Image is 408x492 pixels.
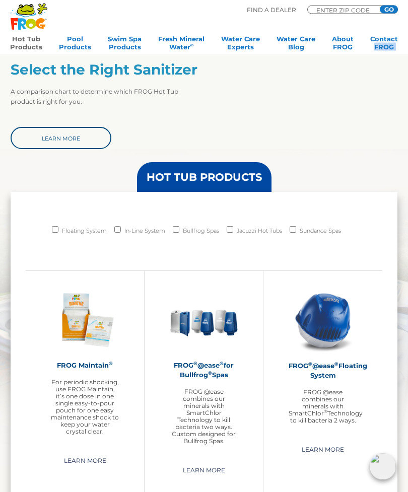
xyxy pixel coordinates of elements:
[109,361,113,367] sup: ®
[171,463,237,479] a: Learn More
[220,361,224,367] sup: ®
[277,35,315,55] a: Water CareBlog
[193,361,197,367] sup: ®
[237,224,282,238] label: Jacuzzi Hot Tubs
[108,35,142,55] a: Swim SpaProducts
[315,8,376,13] input: Zip Code Form
[332,35,354,55] a: AboutFROG
[370,454,396,480] img: openIcon
[170,389,238,445] p: FROG @ease combines our minerals with SmartChlor Technology to kill bacteria two ways. Custom des...
[124,224,165,238] label: In-Line System
[221,35,260,55] a: Water CareExperts
[147,172,262,183] h3: HOT TUB PRODUCTS
[190,42,194,48] sup: ∞
[170,287,238,445] a: FROG®@ease®for Bullfrog®SpasFROG @ease combines our minerals with SmartChlor Technology to kill b...
[289,389,357,425] p: FROG @ease combines our minerals with SmartChlor Technology to kill bacteria 2 ways.
[370,35,398,55] a: ContactFROG
[51,379,119,436] p: For periodic shocking, use FROG Maintain, it’s one dose in one single easy-to-pour pouch for one ...
[10,35,42,55] a: Hot TubProducts
[11,87,204,107] p: A comparison chart to determine which FROG Hot Tub product is right for you.
[289,362,357,381] h2: FROG @ease Floating System
[183,224,219,238] label: Bullfrog Spas
[51,287,119,436] a: FROG Maintain®For periodic shocking, use FROG Maintain, it’s one dose in one single easy-to-pour ...
[208,371,212,376] sup: ®
[289,287,357,425] a: FROG®@ease®Floating SystemFROG @ease combines our minerals with SmartChlor®Technology to kill bac...
[11,127,111,150] a: Learn More
[290,442,356,458] a: Learn More
[300,224,341,238] label: Sundance Spas
[247,6,296,15] p: Find A Dealer
[170,287,238,355] img: bullfrog-product-hero-300x300.png
[59,35,91,55] a: PoolProducts
[158,35,205,55] a: Fresh MineralWater∞
[334,362,338,367] sup: ®
[289,287,357,355] img: hot-tub-product-atease-system-300x300.png
[52,453,118,469] a: Learn More
[308,362,312,367] sup: ®
[62,224,107,238] label: Floating System
[51,287,119,355] img: Frog_Maintain_Hero-2-v2-300x300.png
[380,6,398,14] input: GO
[11,62,204,79] h2: Select the Right Sanitizer
[324,409,327,414] sup: ®
[51,361,119,371] h2: FROG Maintain
[170,361,238,380] h2: FROG @ease for Bullfrog Spas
